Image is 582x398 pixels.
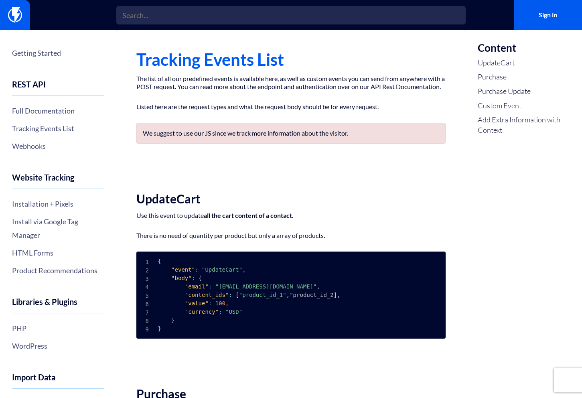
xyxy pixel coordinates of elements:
[209,283,212,290] span: :
[185,300,209,307] span: "value"
[204,211,294,219] strong: all the cart content of a contact.
[215,283,317,290] span: "[EMAIL_ADDRESS][DOMAIN_NAME]"
[12,122,104,135] a: Tracking Events List
[229,292,232,298] span: :
[242,266,245,273] span: ,
[143,129,439,137] p: We suggest to use our JS since we track more information about the visitor.
[478,58,570,68] a: UpdateCart
[478,101,570,111] a: Custom Event
[192,275,195,281] span: :
[136,211,446,219] p: Use this event to update
[478,42,570,54] h3: Content
[136,75,446,91] p: The list of all our predefined events is available here, as well as custom events you can send fr...
[12,321,104,335] a: PHP
[478,86,570,97] a: Purchase Update
[219,309,222,315] span: :
[158,258,340,332] code: "product_id_2
[12,297,104,313] h4: Libraries & Plugins
[12,197,104,211] a: Installation + Pixels
[239,292,286,298] span: "product_id_1"
[215,300,225,307] span: 100
[12,246,104,260] a: HTML Forms
[171,275,192,281] span: "body"
[158,258,161,264] span: {
[136,103,446,111] p: Listed here are the request types and what the request body should be for every request.
[334,292,337,298] span: ]
[185,292,229,298] span: "content_ids"
[136,50,446,69] h1: Tracking Events List
[12,46,104,60] a: Getting Started
[136,192,446,205] h2: UpdateCart
[202,266,242,273] span: "UpdateCart"
[185,283,209,290] span: "email"
[286,292,290,298] span: ,
[209,300,212,307] span: :
[225,300,229,307] span: ,
[478,72,570,82] a: Purchase
[235,292,239,298] span: [
[478,115,570,135] a: Add Extra Information with Context
[195,266,198,273] span: :
[317,283,320,290] span: ,
[116,6,466,24] input: Search...
[171,266,195,273] span: "event"
[12,339,104,353] a: WordPress
[225,309,242,315] span: "USD"
[12,104,104,118] a: Full Documentation
[136,231,446,240] p: There is no need of quantity per product but only a array of products.
[12,215,104,242] a: Install via Google Tag Manager
[185,309,219,315] span: "currency"
[12,373,104,389] h4: Import Data
[171,317,174,323] span: }
[12,173,104,189] h4: Website Tracking
[199,275,202,281] span: {
[158,325,161,332] span: }
[12,139,104,153] a: Webhooks
[12,80,104,96] h4: REST API
[12,264,104,277] a: Product Recommendations
[337,292,340,298] span: ,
